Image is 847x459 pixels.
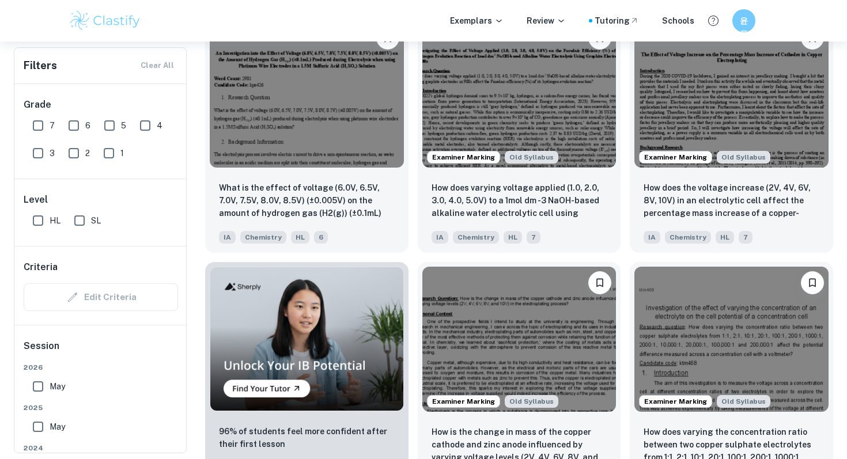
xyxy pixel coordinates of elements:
span: Chemistry [453,231,499,244]
img: Chemistry IA example thumbnail: What is the effect of voltage (6.0V, 6.5 [210,22,404,167]
span: 1 [120,147,124,160]
span: Old Syllabus [505,395,558,408]
h6: Filters [24,58,57,74]
span: Examiner Marking [640,396,712,407]
span: HL [291,231,309,244]
span: 7 [739,231,753,244]
div: Starting from the May 2025 session, the Chemistry IA requirements have changed. It's OK to refer ... [505,395,558,408]
span: Chemistry [665,231,711,244]
span: Old Syllabus [717,395,770,408]
div: Starting from the May 2025 session, the Chemistry IA requirements have changed. It's OK to refer ... [717,395,770,408]
h6: Criteria [24,260,58,274]
span: Old Syllabus [717,151,770,164]
p: What is the effect of voltage (6.0V, 6.5V, 7.0V, 7.5V, 8.0V, 8.5V) (±0.005V) on the amount of hyd... [219,181,395,221]
span: 4 [157,119,162,132]
span: 2024 [24,443,178,453]
span: 7 [527,231,540,244]
h6: Level [24,193,178,207]
span: Chemistry [240,231,286,244]
span: HL [504,231,522,244]
span: 2026 [24,362,178,373]
p: Exemplars [450,14,504,27]
span: 3 [50,147,55,160]
a: Examiner MarkingStarting from the May 2025 session, the Chemistry IA requirements have changed. I... [418,17,621,252]
a: BookmarkWhat is the effect of voltage (6.0V, 6.5V, 7.0V, 7.5V, 8.0V, 8.5V) (±0.005V) on the amoun... [205,17,409,252]
span: Examiner Marking [428,152,500,162]
h6: Session [24,339,178,362]
img: Thumbnail [210,267,404,411]
p: How does varying voltage applied (1.0, 2.0, 3.0, 4.0, 5.0V) to a 1mol dm -3 NaOH-based alkaline w... [432,181,607,221]
img: Chemistry IA example thumbnail: How does varying the concentration rati [634,267,829,412]
img: Chemistry IA example thumbnail: How is the change in mass of the copper [422,267,617,412]
span: 6 [85,119,90,132]
p: 96% of students feel more confident after their first lesson [219,425,395,450]
button: 윤도 [732,9,755,32]
span: Old Syllabus [505,151,558,164]
span: HL [50,214,60,227]
span: Examiner Marking [428,396,500,407]
a: Schools [662,14,694,27]
span: IA [644,231,660,244]
h6: Grade [24,98,178,112]
p: Review [527,14,566,27]
span: 5 [121,119,126,132]
div: Criteria filters are unavailable when searching by topic [24,283,178,311]
button: Bookmark [588,271,611,294]
button: Bookmark [801,271,824,294]
h6: 윤도 [738,14,751,27]
a: Tutoring [595,14,639,27]
button: Help and Feedback [704,11,723,31]
div: Starting from the May 2025 session, the Chemistry IA requirements have changed. It's OK to refer ... [505,151,558,164]
span: HL [716,231,734,244]
span: 6 [314,231,328,244]
span: 7 [50,119,55,132]
a: Examiner MarkingStarting from the May 2025 session, the Chemistry IA requirements have changed. I... [630,17,833,252]
span: SL [91,214,101,227]
img: Chemistry IA example thumbnail: How does the voltage increase (2V, 4V, 6 [634,22,829,167]
img: Clastify logo [69,9,142,32]
span: IA [432,231,448,244]
span: Examiner Marking [640,152,712,162]
img: Chemistry IA example thumbnail: How does varying voltage applied (1.0, 2 [422,22,617,167]
p: How does the voltage increase (2V, 4V, 6V, 8V, 10V) in an electrolytic cell affect the percentage... [644,181,819,221]
span: May [50,420,65,433]
span: May [50,380,65,393]
span: 2025 [24,403,178,413]
div: Starting from the May 2025 session, the Chemistry IA requirements have changed. It's OK to refer ... [717,151,770,164]
span: IA [219,231,236,244]
span: 2 [85,147,90,160]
